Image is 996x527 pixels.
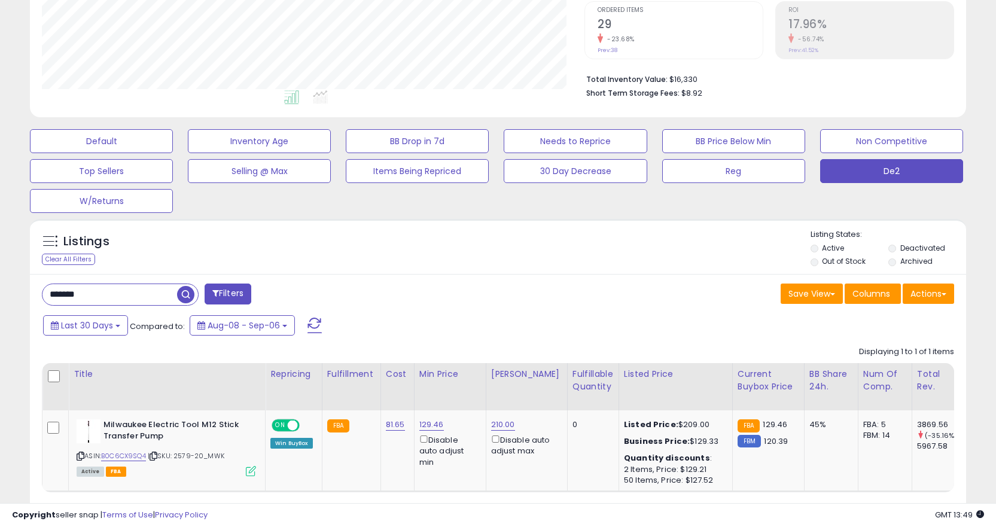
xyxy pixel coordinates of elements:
div: Total Rev. [917,368,961,393]
small: FBM [738,435,761,447]
div: : [624,453,723,464]
div: Min Price [419,368,481,380]
div: Clear All Filters [42,254,95,265]
p: Listing States: [811,229,966,240]
div: Cost [386,368,409,380]
b: Listed Price: [624,419,678,430]
a: Privacy Policy [155,509,208,520]
div: FBA: 5 [863,419,903,430]
span: 120.39 [764,435,788,447]
button: Actions [903,284,954,304]
label: Active [822,243,844,253]
a: 210.00 [491,419,515,431]
b: Business Price: [624,435,690,447]
button: Inventory Age [188,129,331,153]
button: BB Price Below Min [662,129,805,153]
b: Quantity discounts [624,452,710,464]
span: ROI [788,7,954,14]
small: FBA [327,419,349,432]
button: 30 Day Decrease [504,159,647,183]
div: 45% [809,419,849,430]
span: $8.92 [681,87,702,99]
div: $209.00 [624,419,723,430]
button: Columns [845,284,901,304]
small: -56.74% [794,35,824,44]
div: Fulfillment [327,368,376,380]
div: seller snap | | [12,510,208,521]
button: Default [30,129,173,153]
div: ASIN: [77,419,256,475]
span: Last 30 Days [61,319,113,331]
span: 129.46 [763,419,787,430]
div: Current Buybox Price [738,368,799,393]
label: Out of Stock [822,256,866,266]
span: 2025-10-7 13:49 GMT [935,509,984,520]
span: All listings currently available for purchase on Amazon [77,467,104,477]
a: 129.46 [419,419,444,431]
div: [PERSON_NAME] [491,368,562,380]
div: Num of Comp. [863,368,907,393]
div: Fulfillable Quantity [572,368,614,393]
div: Title [74,368,260,380]
a: 81.65 [386,419,405,431]
small: Prev: 41.52% [788,47,818,54]
small: (-35.16%) [925,431,957,440]
b: Milwaukee Electric Tool M12 Stick Transfer Pump [103,419,249,444]
span: OFF [298,421,317,431]
h2: 29 [598,17,763,33]
small: Prev: 38 [598,47,617,54]
a: B0C6CX9SQ4 [101,451,146,461]
button: De2 [820,159,963,183]
button: Save View [781,284,843,304]
span: ON [273,421,288,431]
button: Reg [662,159,805,183]
button: Last 30 Days [43,315,128,336]
small: -23.68% [603,35,635,44]
li: $16,330 [586,71,945,86]
span: | SKU: 2579-20_MWK [148,451,224,461]
button: Items Being Repriced [346,159,489,183]
div: Win BuyBox [270,438,313,449]
div: $129.33 [624,436,723,447]
div: 2 Items, Price: $129.21 [624,464,723,475]
span: Compared to: [130,321,185,332]
span: FBA [106,467,126,477]
a: Terms of Use [102,509,153,520]
div: FBM: 14 [863,430,903,441]
div: 3869.56 [917,419,965,430]
button: W/Returns [30,189,173,213]
h2: 17.96% [788,17,954,33]
button: Non Competitive [820,129,963,153]
div: 50 Items, Price: $127.52 [624,475,723,486]
button: Filters [205,284,251,304]
h5: Listings [63,233,109,250]
div: Displaying 1 to 1 of 1 items [859,346,954,358]
div: 5967.58 [917,441,965,452]
div: Listed Price [624,368,727,380]
button: Needs to Reprice [504,129,647,153]
label: Archived [900,256,933,266]
b: Short Term Storage Fees: [586,88,680,98]
label: Deactivated [900,243,945,253]
span: Ordered Items [598,7,763,14]
div: Disable auto adjust min [419,433,477,468]
b: Total Inventory Value: [586,74,668,84]
button: Aug-08 - Sep-06 [190,315,295,336]
small: FBA [738,419,760,432]
span: Aug-08 - Sep-06 [208,319,280,331]
strong: Copyright [12,509,56,520]
span: Columns [852,288,890,300]
div: Repricing [270,368,317,380]
button: Selling @ Max [188,159,331,183]
img: 21dT8j84nlL._SL40_.jpg [77,419,100,443]
button: BB Drop in 7d [346,129,489,153]
div: BB Share 24h. [809,368,853,393]
div: 0 [572,419,610,430]
div: Disable auto adjust max [491,433,558,456]
button: Top Sellers [30,159,173,183]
